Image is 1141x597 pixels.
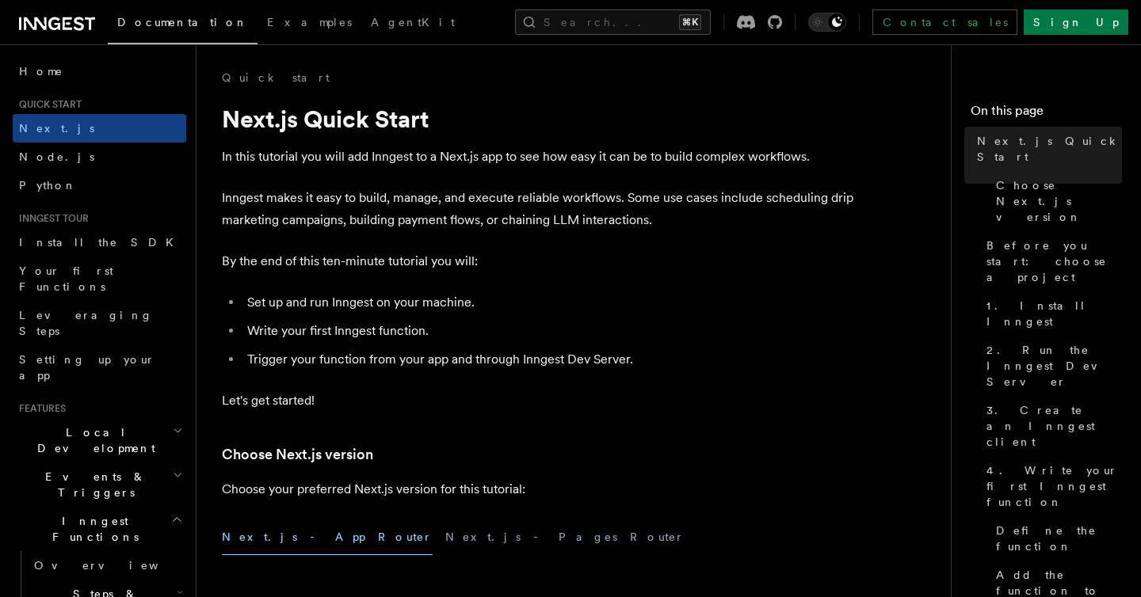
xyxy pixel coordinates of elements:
[13,507,186,551] button: Inngest Functions
[34,559,197,572] span: Overview
[242,320,856,342] li: Write your first Inngest function.
[679,14,701,30] kbd: ⌘K
[13,462,186,507] button: Events & Triggers
[19,309,153,337] span: Leveraging Steps
[19,63,63,79] span: Home
[980,291,1122,336] a: 1. Install Inngest
[222,105,856,133] h1: Next.js Quick Start
[13,171,186,200] a: Python
[242,348,856,371] li: Trigger your function from your app and through Inngest Dev Server.
[996,523,1122,554] span: Define the function
[13,469,173,500] span: Events & Triggers
[990,171,1122,231] a: Choose Next.js version
[19,264,113,293] span: Your first Functions
[13,98,82,111] span: Quick start
[222,519,433,555] button: Next.js - App Router
[19,353,155,382] span: Setting up your app
[13,424,173,456] span: Local Development
[515,10,711,35] button: Search...⌘K
[13,301,186,345] a: Leveraging Steps
[222,187,856,231] p: Inngest makes it easy to build, manage, and execute reliable workflows. Some use cases include sc...
[13,402,66,415] span: Features
[13,212,89,225] span: Inngest tour
[986,298,1122,329] span: 1. Install Inngest
[222,146,856,168] p: In this tutorial you will add Inngest to a Next.js app to see how easy it can be to build complex...
[986,402,1122,450] span: 3. Create an Inngest client
[13,345,186,390] a: Setting up your app
[19,236,183,249] span: Install the SDK
[258,5,361,43] a: Examples
[108,5,258,44] a: Documentation
[371,16,455,29] span: AgentKit
[13,418,186,462] button: Local Development
[361,5,464,43] a: AgentKit
[13,228,186,257] a: Install the SDK
[28,551,186,580] a: Overview
[445,519,685,555] button: Next.js - Pages Router
[19,179,77,192] span: Python
[980,231,1122,291] a: Before you start: choose a project
[980,456,1122,516] a: 4. Write your first Inngest function
[977,133,1122,165] span: Next.js Quick Start
[971,101,1122,127] h4: On this page
[222,250,856,272] p: By the end of this ten-minute tutorial you will:
[1024,10,1128,35] a: Sign Up
[986,238,1122,285] span: Before you start: choose a project
[808,13,846,32] button: Toggle dark mode
[267,16,352,29] span: Examples
[13,114,186,143] a: Next.js
[242,291,856,314] li: Set up and run Inngest on your machine.
[222,70,330,86] a: Quick start
[996,177,1122,225] span: Choose Next.js version
[971,127,1122,171] a: Next.js Quick Start
[222,478,856,500] p: Choose your preferred Next.js version for this tutorial:
[872,10,1017,35] a: Contact sales
[13,513,171,545] span: Inngest Functions
[13,257,186,301] a: Your first Functions
[13,143,186,171] a: Node.js
[117,16,248,29] span: Documentation
[980,396,1122,456] a: 3. Create an Inngest client
[222,443,373,466] a: Choose Next.js version
[986,462,1122,510] span: 4. Write your first Inngest function
[986,342,1122,390] span: 2. Run the Inngest Dev Server
[222,390,856,412] p: Let's get started!
[19,150,94,163] span: Node.js
[13,57,186,86] a: Home
[980,336,1122,396] a: 2. Run the Inngest Dev Server
[19,122,94,135] span: Next.js
[990,516,1122,561] a: Define the function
